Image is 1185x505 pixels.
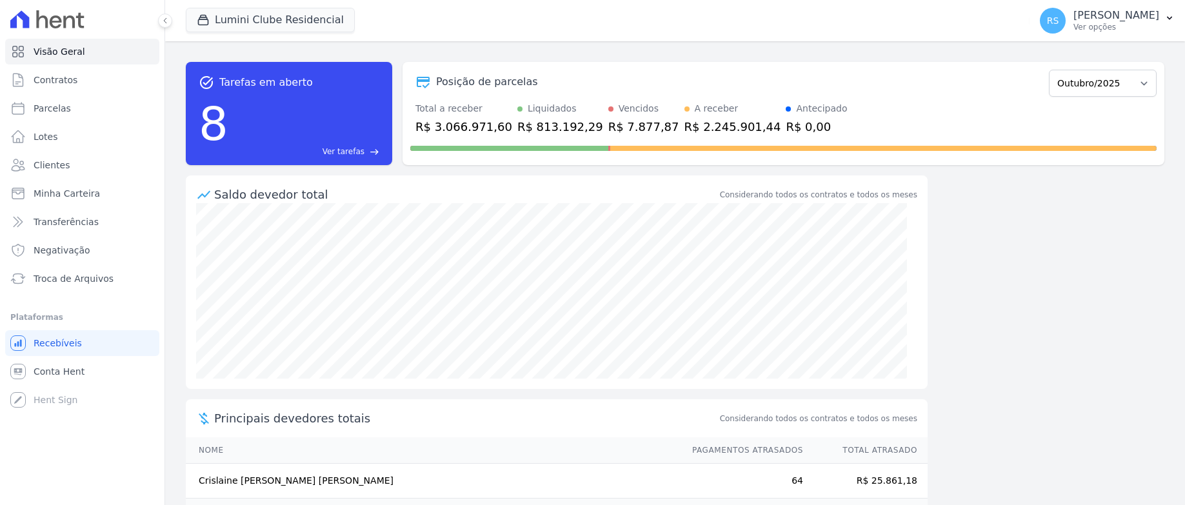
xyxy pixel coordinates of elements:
span: Troca de Arquivos [34,272,114,285]
a: Conta Hent [5,359,159,384]
span: Transferências [34,215,99,228]
div: Antecipado [796,102,847,115]
div: R$ 2.245.901,44 [684,118,781,135]
a: Visão Geral [5,39,159,64]
th: Pagamentos Atrasados [680,437,804,464]
span: Parcelas [34,102,71,115]
span: east [370,147,379,157]
div: Total a receber [415,102,512,115]
div: R$ 813.192,29 [517,118,603,135]
a: Parcelas [5,95,159,121]
span: Conta Hent [34,365,85,378]
a: Transferências [5,209,159,235]
span: Clientes [34,159,70,172]
a: Negativação [5,237,159,263]
span: RS [1047,16,1059,25]
span: Minha Carteira [34,187,100,200]
div: R$ 0,00 [786,118,847,135]
a: Troca de Arquivos [5,266,159,292]
div: Vencidos [619,102,659,115]
td: R$ 25.861,18 [804,464,928,499]
span: Recebíveis [34,337,82,350]
div: Liquidados [528,102,577,115]
a: Clientes [5,152,159,178]
div: Considerando todos os contratos e todos os meses [720,189,917,201]
th: Nome [186,437,680,464]
a: Contratos [5,67,159,93]
div: Plataformas [10,310,154,325]
button: RS [PERSON_NAME] Ver opções [1030,3,1185,39]
a: Recebíveis [5,330,159,356]
span: Negativação [34,244,90,257]
p: Ver opções [1073,22,1159,32]
a: Minha Carteira [5,181,159,206]
div: 8 [199,90,228,157]
button: Lumini Clube Residencial [186,8,355,32]
th: Total Atrasado [804,437,928,464]
span: Visão Geral [34,45,85,58]
div: R$ 7.877,87 [608,118,679,135]
div: Posição de parcelas [436,74,538,90]
span: Considerando todos os contratos e todos os meses [720,413,917,424]
span: Principais devedores totais [214,410,717,427]
a: Lotes [5,124,159,150]
td: Crislaine [PERSON_NAME] [PERSON_NAME] [186,464,680,499]
span: task_alt [199,75,214,90]
div: Saldo devedor total [214,186,717,203]
span: Lotes [34,130,58,143]
span: Contratos [34,74,77,86]
span: Tarefas em aberto [219,75,313,90]
a: Ver tarefas east [234,146,379,157]
div: A receber [695,102,739,115]
td: 64 [680,464,804,499]
p: [PERSON_NAME] [1073,9,1159,22]
div: R$ 3.066.971,60 [415,118,512,135]
span: Ver tarefas [323,146,364,157]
